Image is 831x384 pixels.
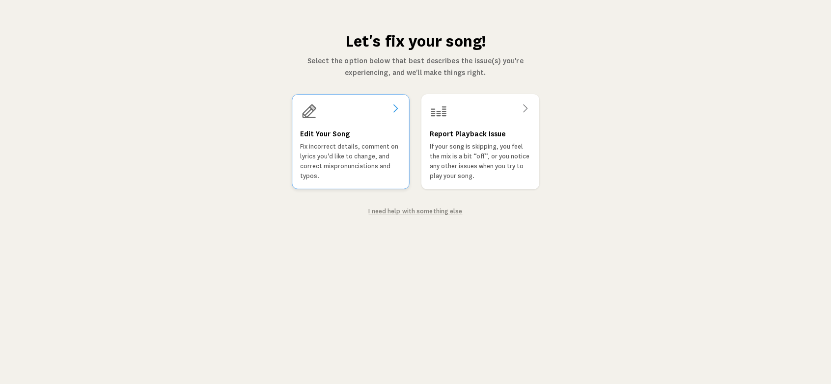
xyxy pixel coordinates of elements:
[421,94,539,189] a: Report Playback IssueIf your song is skipping, you feel the mix is a bit “off”, or you notice any...
[430,128,505,140] h3: Report Playback Issue
[291,31,540,51] h1: Let's fix your song!
[291,55,540,78] p: Select the option below that best describes the issue(s) you're experiencing, and we'll make thin...
[368,208,462,215] a: I need help with something else
[430,142,531,181] p: If your song is skipping, you feel the mix is a bit “off”, or you notice any other issues when yo...
[300,128,350,140] h3: Edit Your Song
[292,94,410,189] a: Edit Your SongFix incorrect details, comment on lyrics you'd like to change, and correct mispronu...
[300,142,401,181] p: Fix incorrect details, comment on lyrics you'd like to change, and correct mispronunciations and ...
